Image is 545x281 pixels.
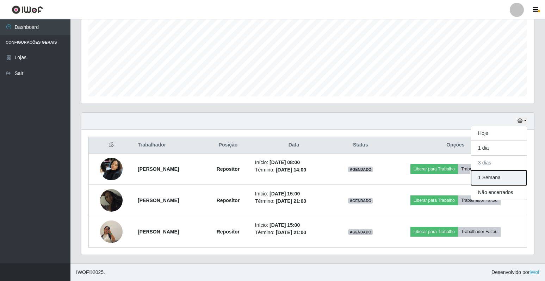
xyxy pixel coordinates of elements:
span: IWOF [76,269,89,275]
th: Opções [384,137,527,154]
button: Trabalhador Faltou [458,227,501,237]
img: CoreUI Logo [12,5,43,14]
li: Término: [255,229,333,236]
th: Status [337,137,384,154]
button: Liberar para Trabalho [410,227,458,237]
strong: [PERSON_NAME] [138,166,179,172]
th: Trabalhador [134,137,205,154]
time: [DATE] 21:00 [276,230,306,235]
strong: [PERSON_NAME] [138,229,179,235]
button: 3 dias [471,156,527,170]
span: Desenvolvido por [491,269,539,276]
strong: Repositor [217,166,240,172]
img: 1754244983341.jpeg [100,189,123,212]
strong: Repositor [217,229,240,235]
img: 1754244440146.jpeg [100,212,123,252]
strong: Repositor [217,198,240,203]
button: Liberar para Trabalho [410,195,458,205]
time: [DATE] 15:00 [270,191,300,196]
li: Início: [255,221,333,229]
span: © 2025 . [76,269,105,276]
li: Início: [255,159,333,166]
button: 1 dia [471,141,527,156]
span: AGENDADO [348,229,373,235]
button: Trabalhador Faltou [458,195,501,205]
li: Término: [255,198,333,205]
strong: [PERSON_NAME] [138,198,179,203]
button: Liberar para Trabalho [410,164,458,174]
time: [DATE] 21:00 [276,198,306,204]
time: [DATE] 08:00 [270,160,300,165]
span: AGENDADO [348,167,373,172]
button: 1 Semana [471,170,527,185]
img: 1755522333541.jpeg [100,154,123,184]
time: [DATE] 15:00 [270,222,300,228]
time: [DATE] 14:00 [276,167,306,173]
th: Posição [205,137,251,154]
span: AGENDADO [348,198,373,204]
button: Hoje [471,126,527,141]
button: Não encerrados [471,185,527,200]
li: Término: [255,166,333,174]
th: Data [251,137,337,154]
button: Trabalhador Faltou [458,164,501,174]
a: iWof [529,269,539,275]
li: Início: [255,190,333,198]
